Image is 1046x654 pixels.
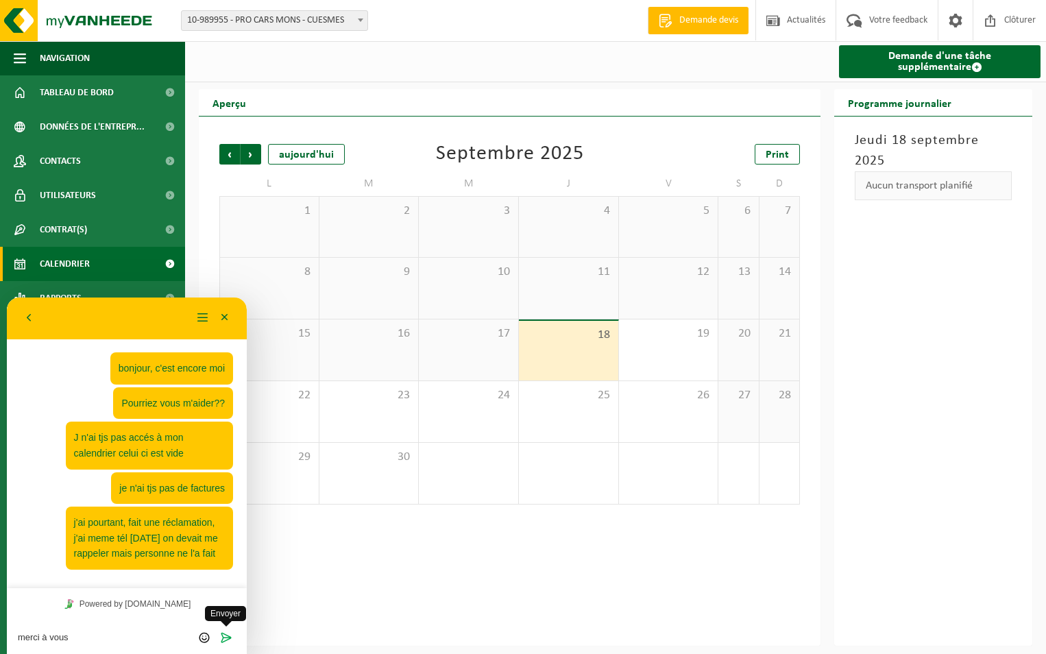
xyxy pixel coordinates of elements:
[725,388,751,403] span: 27
[227,326,312,341] span: 15
[199,89,260,116] h2: Aperçu
[227,265,312,280] span: 8
[40,110,145,144] span: Données de l'entrepr...
[7,298,247,654] iframe: chat widget
[766,388,792,403] span: 28
[626,388,711,403] span: 26
[227,450,312,465] span: 29
[319,171,419,196] td: M
[426,388,511,403] span: 24
[626,265,711,280] span: 12
[426,204,511,219] span: 3
[181,10,368,31] span: 10-989955 - PRO CARS MONS - CUESMES
[227,388,312,403] span: 22
[40,144,81,178] span: Contacts
[40,213,87,247] span: Contrat(s)
[834,89,965,116] h2: Programme journalier
[52,298,188,315] a: Powered by [DOMAIN_NAME]
[526,328,611,343] span: 18
[40,281,82,315] span: Rapports
[326,204,412,219] span: 2
[227,204,312,219] span: 1
[519,171,619,196] td: J
[755,144,800,165] a: Print
[626,326,711,341] span: 19
[187,333,207,347] div: Group of buttons
[40,41,90,75] span: Navigation
[182,11,367,30] span: 10-989955 - PRO CARS MONS - CUESMES
[58,302,67,311] img: Tawky_16x16.svg
[326,265,412,280] span: 9
[855,171,1012,200] div: Aucun transport planifié
[426,326,511,341] span: 17
[526,265,611,280] span: 11
[766,149,789,160] span: Print
[187,333,207,347] button: Insérer émoticône
[619,171,719,196] td: V
[209,333,229,347] button: Envoyer
[718,171,759,196] td: S
[40,178,96,213] span: Utilisateurs
[526,204,611,219] span: 4
[725,204,751,219] span: 6
[419,171,519,196] td: M
[626,204,711,219] span: 5
[241,144,261,165] span: Suivant
[676,14,742,27] span: Demande devis
[766,204,792,219] span: 7
[766,326,792,341] span: 21
[198,308,239,324] span: Envoyer
[725,326,751,341] span: 20
[725,265,751,280] span: 13
[40,247,90,281] span: Calendrier
[326,388,412,403] span: 23
[268,144,345,165] div: aujourd'hui
[219,171,319,196] td: L
[426,265,511,280] span: 10
[436,144,584,165] div: Septembre 2025
[855,130,1012,171] h3: Jeudi 18 septembre 2025
[759,171,800,196] td: D
[219,144,240,165] span: Précédent
[40,75,114,110] span: Tableau de bord
[326,450,412,465] span: 30
[326,326,412,341] span: 16
[526,388,611,403] span: 25
[648,7,749,34] a: Demande devis
[839,45,1041,78] a: Demande d'une tâche supplémentaire
[766,265,792,280] span: 14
